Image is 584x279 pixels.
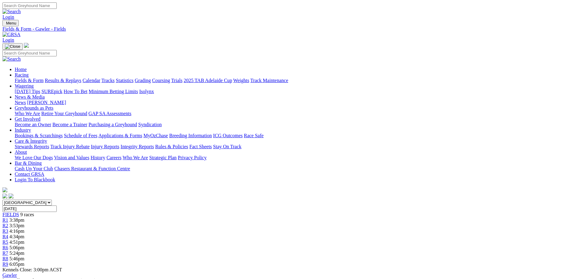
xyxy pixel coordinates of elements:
[15,155,53,160] a: We Love Our Dogs
[244,133,263,138] a: Race Safe
[54,166,130,171] a: Chasers Restaurant & Function Centre
[139,89,154,94] a: Isolynx
[91,144,119,149] a: Injury Reports
[15,127,31,133] a: Industry
[178,155,207,160] a: Privacy Policy
[10,223,25,228] span: 3:53pm
[10,217,25,223] span: 3:38pm
[2,212,19,217] a: FIELDS
[135,78,151,83] a: Grading
[15,166,582,172] div: Bar & Dining
[52,122,87,127] a: Become a Trainer
[89,89,138,94] a: Minimum Betting Limits
[149,155,177,160] a: Strategic Plan
[2,14,14,20] a: Login
[2,32,21,37] img: GRSA
[116,78,134,83] a: Statistics
[138,122,162,127] a: Syndication
[15,138,47,144] a: Care & Integrity
[15,122,51,127] a: Become an Owner
[213,133,242,138] a: ICG Outcomes
[2,256,8,261] span: R8
[15,144,582,149] div: Care & Integrity
[2,20,19,26] button: Toggle navigation
[184,78,232,83] a: 2025 TAB Adelaide Cup
[15,133,63,138] a: Bookings & Scratchings
[189,144,212,149] a: Fact Sheets
[2,223,8,228] a: R2
[9,194,13,198] img: twitter.svg
[2,267,62,272] span: Kennels Close: 3:00pm ACST
[15,83,34,89] a: Wagering
[89,111,132,116] a: GAP SA Assessments
[41,111,87,116] a: Retire Your Greyhound
[15,160,42,166] a: Bar & Dining
[98,133,142,138] a: Applications & Forms
[2,2,57,9] input: Search
[10,256,25,261] span: 5:46pm
[169,133,212,138] a: Breeding Information
[2,56,21,62] img: Search
[15,149,27,155] a: About
[2,217,8,223] span: R1
[15,133,582,138] div: Industry
[15,111,40,116] a: Who We Are
[233,78,249,83] a: Weights
[155,144,188,149] a: Rules & Policies
[15,78,44,83] a: Fields & Form
[152,78,170,83] a: Coursing
[15,116,40,122] a: Get Involved
[2,9,21,14] img: Search
[15,78,582,83] div: Racing
[106,155,121,160] a: Careers
[15,155,582,160] div: About
[15,105,53,111] a: Greyhounds as Pets
[2,194,7,198] img: facebook.svg
[213,144,241,149] a: Stay On Track
[15,100,582,105] div: News & Media
[15,172,44,177] a: Contact GRSA
[82,78,100,83] a: Calendar
[15,144,49,149] a: Stewards Reports
[89,122,137,127] a: Purchasing a Greyhound
[171,78,182,83] a: Trials
[2,37,14,43] a: Login
[45,78,81,83] a: Results & Replays
[2,228,8,234] a: R3
[2,50,57,56] input: Search
[5,44,20,49] img: Close
[15,72,29,77] a: Racing
[15,111,582,116] div: Greyhounds as Pets
[2,245,8,250] span: R6
[10,228,25,234] span: 4:16pm
[50,144,90,149] a: Track Injury Rebate
[101,78,115,83] a: Tracks
[15,89,582,94] div: Wagering
[250,78,288,83] a: Track Maintenance
[15,166,53,171] a: Cash Up Your Club
[10,251,25,256] span: 5:24pm
[2,251,8,256] a: R7
[2,262,8,267] a: R9
[2,43,23,50] button: Toggle navigation
[2,234,8,239] a: R4
[2,26,582,32] a: Fields & Form - Gawler - Fields
[41,89,62,94] a: SUREpick
[54,155,89,160] a: Vision and Values
[123,155,148,160] a: Who We Are
[2,239,8,245] a: R5
[10,234,25,239] span: 4:34pm
[15,177,55,182] a: Login To Blackbook
[2,187,7,192] img: logo-grsa-white.png
[15,67,27,72] a: Home
[24,43,29,48] img: logo-grsa-white.png
[10,245,25,250] span: 5:06pm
